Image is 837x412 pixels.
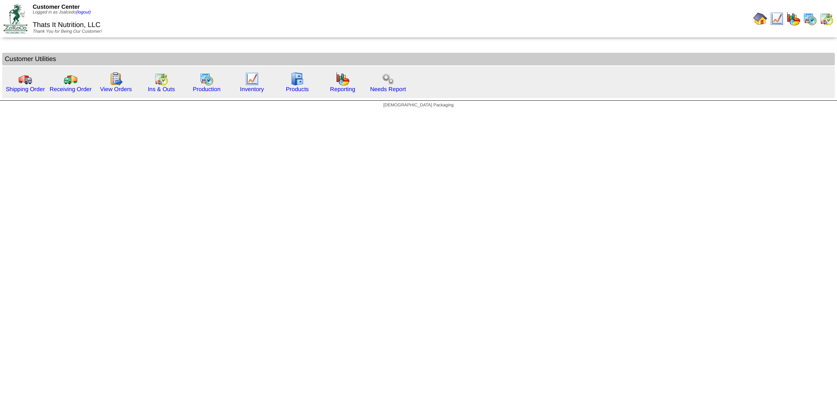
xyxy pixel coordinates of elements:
[383,103,453,108] span: [DEMOGRAPHIC_DATA] Packaging
[76,10,91,15] a: (logout)
[148,86,175,92] a: Ins & Outs
[803,12,817,26] img: calendarprod.gif
[33,21,101,29] span: Thats It Nutrition, LLC
[330,86,355,92] a: Reporting
[381,72,395,86] img: workflow.png
[109,72,123,86] img: workorder.gif
[64,72,78,86] img: truck2.gif
[336,72,350,86] img: graph.gif
[240,86,264,92] a: Inventory
[3,4,27,33] img: ZoRoCo_Logo(Green%26Foil)%20jpg.webp
[33,3,80,10] span: Customer Center
[820,12,834,26] img: calendarinout.gif
[193,86,221,92] a: Production
[245,72,259,86] img: line_graph.gif
[200,72,214,86] img: calendarprod.gif
[786,12,800,26] img: graph.gif
[33,29,102,34] span: Thank You for Being Our Customer!
[154,72,168,86] img: calendarinout.gif
[770,12,784,26] img: line_graph.gif
[100,86,132,92] a: View Orders
[50,86,92,92] a: Receiving Order
[6,86,45,92] a: Shipping Order
[18,72,32,86] img: truck.gif
[286,86,309,92] a: Products
[370,86,406,92] a: Needs Report
[2,53,835,65] td: Customer Utilities
[753,12,767,26] img: home.gif
[290,72,304,86] img: cabinet.gif
[33,10,91,15] span: Logged in as Jsalcedo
